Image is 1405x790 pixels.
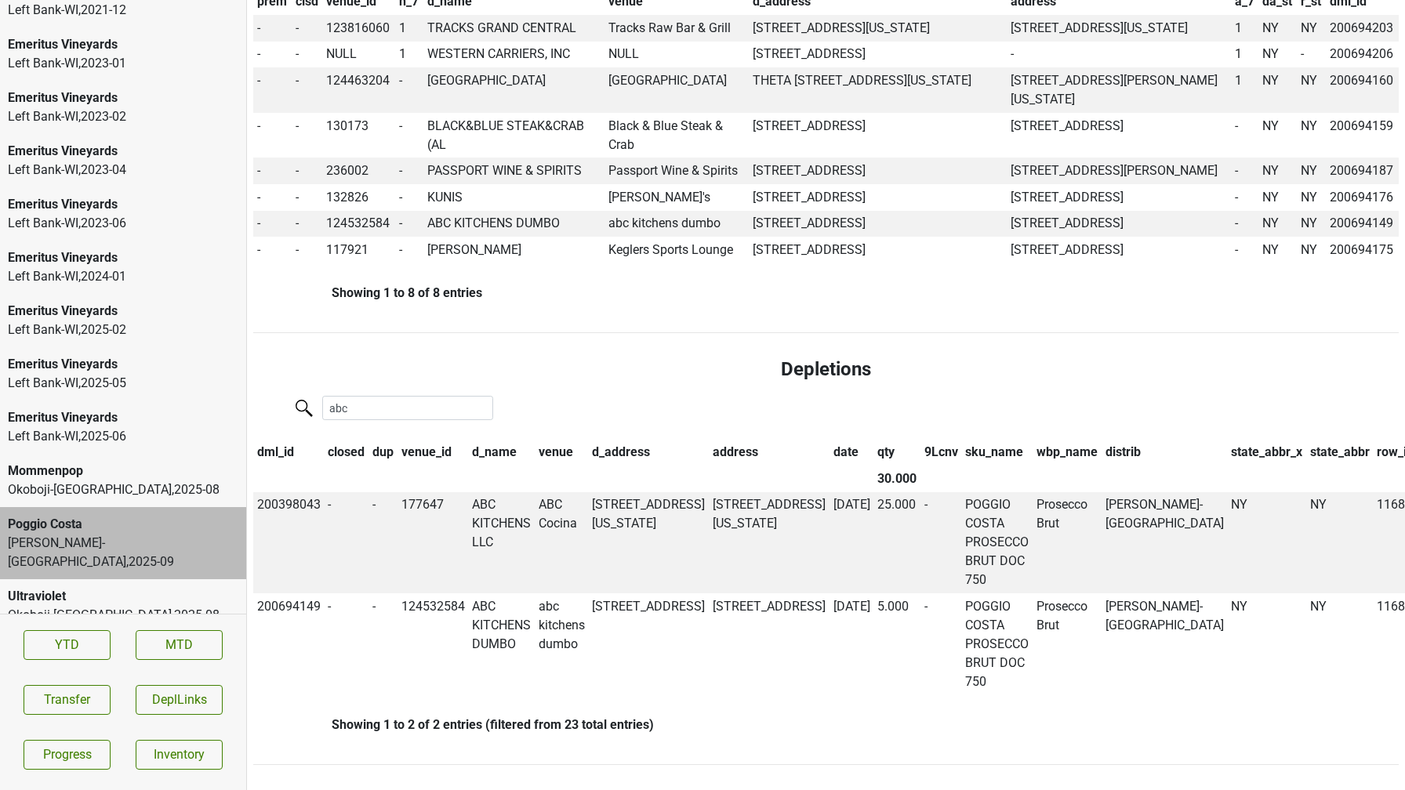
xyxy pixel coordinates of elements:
[253,211,292,237] td: -
[468,593,535,695] td: ABC KITCHENS DUMBO
[8,1,238,20] div: Left Bank-WI , 2021 - 12
[423,184,604,211] td: KUNIS
[423,113,604,158] td: BLACK&BLUE STEAK&CRAB (AL
[1007,237,1231,263] td: [STREET_ADDRESS]
[962,439,1033,466] th: sku_name: activate to sort column ascending
[323,113,396,158] td: 130173
[253,42,292,68] td: -
[1326,42,1399,68] td: 200694206
[325,593,369,695] td: -
[920,593,962,695] td: -
[750,211,1007,237] td: [STREET_ADDRESS]
[253,158,292,184] td: -
[1326,184,1399,211] td: 200694176
[292,113,323,158] td: -
[396,15,424,42] td: 1
[709,439,830,466] th: address: activate to sort column ascending
[8,195,238,214] div: Emeritus Vineyards
[1258,113,1297,158] td: NY
[1297,158,1326,184] td: NY
[1231,211,1259,237] td: -
[136,630,223,660] a: MTD
[1007,211,1231,237] td: [STREET_ADDRESS]
[873,492,920,594] td: 25.000
[253,67,292,113] td: -
[1326,211,1399,237] td: 200694149
[423,158,604,184] td: PASSPORT WINE & SPIRITS
[396,113,424,158] td: -
[253,237,292,263] td: -
[24,685,111,715] button: Transfer
[604,15,749,42] td: Tracks Raw Bar & Grill
[8,248,238,267] div: Emeritus Vineyards
[1102,593,1228,695] td: [PERSON_NAME]-[GEOGRAPHIC_DATA]
[8,374,238,393] div: Left Bank-WI , 2025 - 05
[8,89,238,107] div: Emeritus Vineyards
[535,439,589,466] th: venue: activate to sort column ascending
[292,237,323,263] td: -
[423,211,604,237] td: ABC KITCHENS DUMBO
[1231,15,1259,42] td: 1
[1007,15,1231,42] td: [STREET_ADDRESS][US_STATE]
[1297,15,1326,42] td: NY
[873,439,920,466] th: qty: activate to sort column ascending
[8,480,238,499] div: Okoboji-[GEOGRAPHIC_DATA] , 2025 - 08
[1297,237,1326,263] td: NY
[398,593,469,695] td: 124532584
[253,717,654,732] div: Showing 1 to 2 of 2 entries (filtered from 23 total entries)
[1007,113,1231,158] td: [STREET_ADDRESS]
[368,593,398,695] td: -
[873,466,920,492] th: 30.000
[1231,67,1259,113] td: 1
[323,211,396,237] td: 124532584
[604,237,749,263] td: Keglers Sports Lounge
[750,42,1007,68] td: [STREET_ADDRESS]
[292,42,323,68] td: -
[1306,593,1374,695] td: NY
[8,606,238,625] div: Okoboji-[GEOGRAPHIC_DATA] , 2025 - 08
[368,439,398,466] th: dup: activate to sort column ascending
[253,113,292,158] td: -
[325,439,369,466] th: closed: activate to sort column ascending
[1231,42,1259,68] td: 1
[8,54,238,73] div: Left Bank-WI , 2023 - 01
[1258,67,1297,113] td: NY
[1231,158,1259,184] td: -
[750,15,1007,42] td: [STREET_ADDRESS][US_STATE]
[1306,492,1374,594] td: NY
[604,211,749,237] td: abc kitchens dumbo
[24,740,111,770] a: Progress
[1227,593,1306,695] td: NY
[1102,492,1228,594] td: [PERSON_NAME]-[GEOGRAPHIC_DATA]
[8,427,238,446] div: Left Bank-WI , 2025 - 06
[8,462,238,480] div: Mommenpop
[589,593,710,695] td: [STREET_ADDRESS]
[1326,237,1399,263] td: 200694175
[830,439,874,466] th: date: activate to sort column ascending
[750,67,1007,113] td: THETA [STREET_ADDRESS][US_STATE]
[253,439,325,466] th: dml_id: activate to sort column ascending
[920,439,962,466] th: 9Lcnv: activate to sort column ascending
[1102,439,1228,466] th: distrib: activate to sort column ascending
[1297,184,1326,211] td: NY
[1297,211,1326,237] td: NY
[1033,492,1102,594] td: Prosecco Brut
[292,67,323,113] td: -
[1258,184,1297,211] td: NY
[1326,113,1399,158] td: 200694159
[423,15,604,42] td: TRACKS GRAND CENTRAL
[253,15,292,42] td: -
[253,492,325,594] td: 200398043
[535,593,589,695] td: abc kitchens dumbo
[1231,184,1259,211] td: -
[962,492,1033,594] td: POGGIO COSTA PROSECCO BRUT DOC 750
[1326,158,1399,184] td: 200694187
[323,15,396,42] td: 123816060
[8,321,238,339] div: Left Bank-WI , 2025 - 02
[423,237,604,263] td: [PERSON_NAME]
[396,184,424,211] td: -
[1326,67,1399,113] td: 200694160
[423,67,604,113] td: [GEOGRAPHIC_DATA]
[8,214,238,233] div: Left Bank-WI , 2023 - 06
[1033,439,1102,466] th: wbp_name: activate to sort column ascending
